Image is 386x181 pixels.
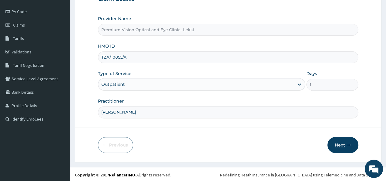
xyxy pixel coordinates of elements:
label: Days [306,71,317,77]
input: Enter HMO ID [98,51,358,63]
button: Previous [98,137,133,153]
div: Navigation go back [7,34,16,43]
img: d_794563401_company_1708531726252_794563401 [20,31,34,46]
input: Enter Name [98,106,358,118]
div: Minimize live chat window [100,3,115,18]
strong: Copyright © 2017 . [75,172,136,178]
div: Outpatient [101,81,125,87]
span: Tariffs [13,36,24,41]
textarea: Type your message and hit 'Enter' [3,118,116,139]
a: RelianceHMO [109,172,135,178]
button: Next [327,137,358,153]
span: Tariff Negotiation [13,63,44,68]
span: We're online! [35,52,84,114]
label: Type of Service [98,71,132,77]
label: HMO ID [98,43,115,49]
label: Practitioner [98,98,124,104]
div: Redefining Heath Insurance in [GEOGRAPHIC_DATA] using Telemedicine and Data Science! [220,172,381,178]
span: Claims [13,22,25,28]
label: Provider Name [98,16,131,22]
div: Chat with us now [41,34,112,42]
